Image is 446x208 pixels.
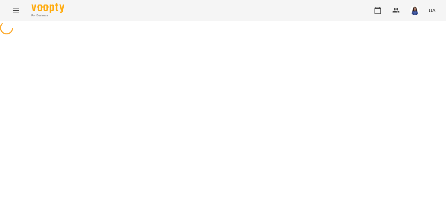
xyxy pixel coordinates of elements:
span: For Business [31,13,64,18]
img: 896d7bd98bada4a398fcb6f6c121a1d1.png [410,6,419,15]
button: UA [426,4,438,16]
button: Menu [8,3,24,18]
img: Voopty Logo [31,3,64,13]
span: UA [429,7,436,14]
